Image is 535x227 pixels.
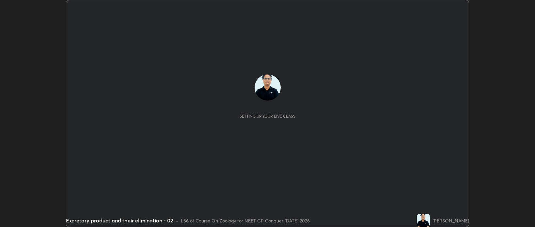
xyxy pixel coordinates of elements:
[255,74,281,101] img: 44dbf02e4033470aa5e07132136bfb12.jpg
[181,217,310,224] div: L56 of Course On Zoology for NEET GP Conquer [DATE] 2026
[176,217,178,224] div: •
[66,217,173,224] div: Excretory product and their elimination - 02
[433,217,469,224] div: [PERSON_NAME]
[240,114,295,119] div: Setting up your live class
[417,214,430,227] img: 44dbf02e4033470aa5e07132136bfb12.jpg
